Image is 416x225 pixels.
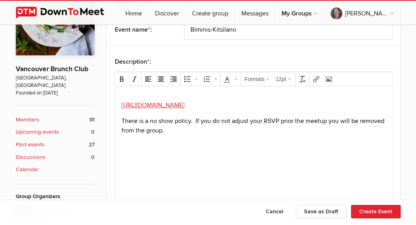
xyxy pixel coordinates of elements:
span: 12pt [276,75,286,83]
div: Clear formatting [297,73,308,85]
span: 81 [90,115,95,124]
a: Home [119,1,148,25]
div: Text color [221,73,240,85]
a: Calendar [16,165,95,174]
b: Discussions [16,153,45,162]
span: Formats [244,76,265,82]
a: Discussions 0 [16,153,95,162]
b: Past events [16,140,45,149]
div: Group Organizers [16,192,95,201]
a: My Groups [275,1,324,25]
div: Bold [116,73,128,85]
div: Insert/edit link [310,73,322,85]
span: 0 [91,153,95,162]
button: Save as Draft [296,205,347,218]
div: Event name : [115,20,170,40]
b: Calendar [16,165,39,174]
div: Bullet list [181,73,200,85]
b: Upcoming events [16,128,59,136]
a: Create group [186,1,235,25]
b: Members [16,115,39,124]
button: Create Event [351,205,401,218]
a: Upcoming events 0 [16,128,95,136]
div: Italic [129,73,140,85]
div: Align left [142,73,154,85]
img: DownToMeet [16,7,116,19]
span: There is a no show policy. If you do not adjust your RSVP prior the meetup you will be removed fr... [6,31,269,48]
div: Description : [115,52,392,72]
div: Numbered list [201,73,219,85]
button: Cancel [257,205,291,218]
div: Insert/edit image [323,73,335,85]
a: Members 81 [16,115,95,124]
div: Align right [168,73,179,85]
a: [PERSON_NAME] [324,1,400,25]
div: Align center [155,73,167,85]
a: [URL][DOMAIN_NAME] [6,15,69,23]
span: 27 [89,140,95,149]
a: Messages [235,1,275,25]
a: Past events 27 [16,140,95,149]
a: Discover [149,1,185,25]
span: Founded on [DATE] [16,89,95,97]
a: Vancouver Brunch Club [16,65,88,73]
div: Font Sizes [273,73,295,85]
span: 0 [91,128,95,136]
span: [GEOGRAPHIC_DATA], [GEOGRAPHIC_DATA] [16,74,95,90]
input: Event name [184,20,392,40]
